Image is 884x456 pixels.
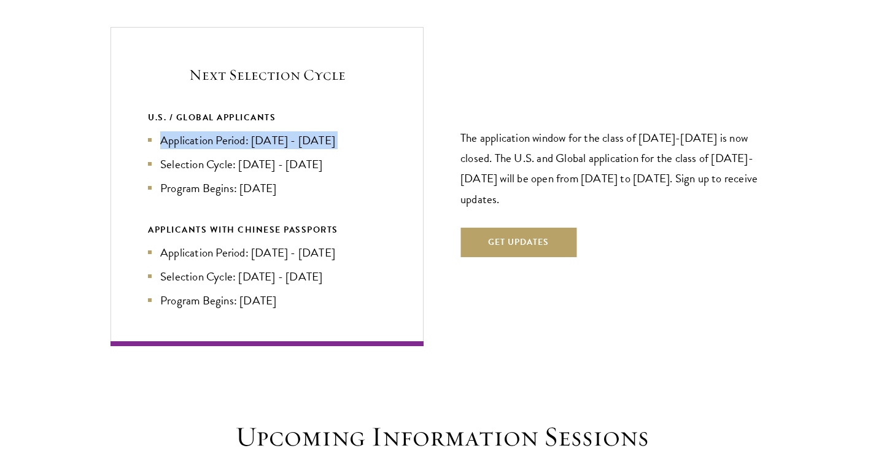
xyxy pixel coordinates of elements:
[148,222,386,238] div: APPLICANTS WITH CHINESE PASSPORTS
[148,131,386,149] li: Application Period: [DATE] - [DATE]
[148,292,386,309] li: Program Begins: [DATE]
[148,268,386,285] li: Selection Cycle: [DATE] - [DATE]
[460,128,773,209] p: The application window for the class of [DATE]-[DATE] is now closed. The U.S. and Global applicat...
[460,228,576,257] button: Get Updates
[148,155,386,173] li: Selection Cycle: [DATE] - [DATE]
[148,244,386,261] li: Application Period: [DATE] - [DATE]
[148,179,386,197] li: Program Begins: [DATE]
[148,64,386,85] h5: Next Selection Cycle
[148,110,386,125] div: U.S. / GLOBAL APPLICANTS
[230,420,654,454] h2: Upcoming Information Sessions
